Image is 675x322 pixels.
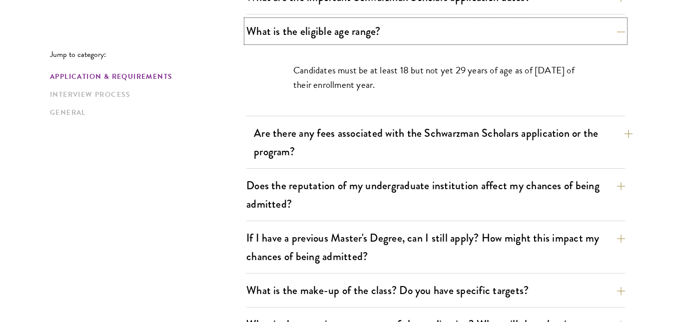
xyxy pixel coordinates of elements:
a: Application & Requirements [50,71,240,82]
p: Candidates must be at least 18 but not yet 29 years of age as of [DATE] of their enrollment year. [293,63,578,92]
a: General [50,107,240,118]
button: What is the make-up of the class? Do you have specific targets? [246,279,625,302]
button: What is the eligible age range? [246,20,625,42]
button: If I have a previous Master's Degree, can I still apply? How might this impact my chances of bein... [246,227,625,268]
button: Does the reputation of my undergraduate institution affect my chances of being admitted? [246,174,625,215]
button: Are there any fees associated with the Schwarzman Scholars application or the program? [254,122,633,163]
a: Interview Process [50,89,240,100]
p: Jump to category: [50,50,246,59]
